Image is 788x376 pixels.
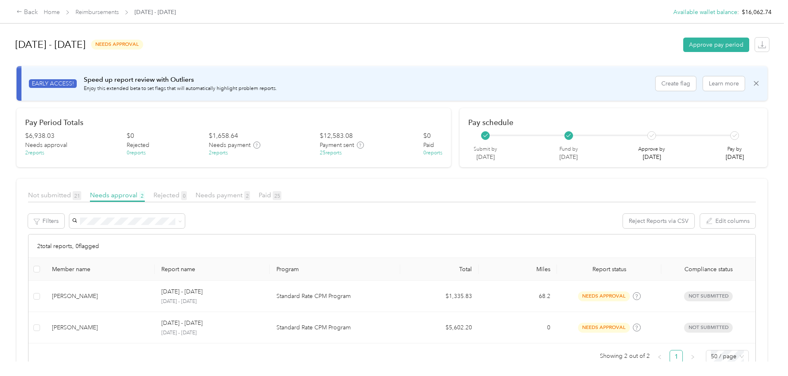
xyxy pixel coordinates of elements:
[474,153,497,161] p: [DATE]
[407,266,472,273] div: Total
[25,141,67,149] span: Needs approval
[737,8,739,17] span: :
[673,8,737,17] button: Available wallet balance
[578,323,630,332] span: needs approval
[28,214,64,228] button: Filters
[686,350,699,363] li: Next Page
[638,146,665,153] p: Approve by
[423,131,431,141] div: $ 0
[209,149,228,157] div: 2 reports
[161,287,203,296] p: [DATE] - [DATE]
[139,191,145,200] span: 2
[742,330,788,376] iframe: Everlance-gr Chat Button Frame
[75,9,119,16] a: Reimbursements
[276,323,394,332] p: Standard Rate CPM Program
[468,118,759,127] h2: Pay schedule
[559,146,578,153] p: Fund by
[653,350,666,363] button: left
[320,149,342,157] div: 25 reports
[134,8,176,17] span: [DATE] - [DATE]
[686,350,699,363] button: right
[273,191,281,200] span: 25
[84,85,277,92] p: Enjoy this extended beta to set flags that will automatically highlight problem reports.
[726,153,744,161] p: [DATE]
[668,266,749,273] span: Compliance status
[52,323,149,332] div: [PERSON_NAME]
[684,323,733,332] span: Not submitted
[17,7,38,17] div: Back
[320,131,353,141] div: $ 12,583.08
[690,355,695,359] span: right
[209,141,250,149] span: Needs payment
[638,153,665,161] p: [DATE]
[726,146,744,153] p: Pay by
[25,118,442,127] h2: Pay Period Totals
[700,214,755,228] button: Edit columns
[653,350,666,363] li: Previous Page
[52,292,149,301] div: [PERSON_NAME]
[706,350,749,363] div: Page Size
[259,191,281,199] span: Paid
[600,350,650,362] span: Showing 2 out of 2
[742,8,771,17] span: $16,062.74
[703,76,745,91] button: Learn more
[559,153,578,161] p: [DATE]
[45,258,155,281] th: Member name
[244,191,250,200] span: 2
[479,312,557,343] td: 0
[423,149,442,157] div: 0 reports
[28,191,81,199] span: Not submitted
[400,281,479,312] td: $1,335.83
[474,146,497,153] p: Submit by
[670,350,682,363] a: 1
[161,298,263,305] p: [DATE] - [DATE]
[29,79,77,88] span: EARLY ACCESS!
[423,141,434,149] span: Paid
[90,191,145,199] span: Needs approval
[711,350,744,363] span: 50 / page
[15,35,85,54] h1: [DATE] - [DATE]
[155,258,269,281] th: Report name
[161,319,203,328] p: [DATE] - [DATE]
[91,40,143,49] span: needs approval
[578,291,630,301] span: needs approval
[270,281,400,312] td: Standard Rate CPM Program
[44,9,60,16] a: Home
[127,141,149,149] span: Rejected
[127,131,134,141] div: $ 0
[73,191,81,200] span: 21
[84,75,277,85] p: Speed up report review with Outliers
[270,258,400,281] th: Program
[270,312,400,343] td: Standard Rate CPM Program
[25,149,44,157] div: 2 reports
[684,291,733,301] span: Not submitted
[485,266,550,273] div: Miles
[479,281,557,312] td: 68.2
[623,214,694,228] button: Reject Reports via CSV
[127,149,146,157] div: 0 reports
[153,191,187,199] span: Rejected
[28,234,755,258] div: 2 total reports, 0 flagged
[657,355,662,359] span: left
[196,191,250,199] span: Needs payment
[320,141,354,149] span: Payment sent
[683,38,749,52] button: Approve pay period
[276,292,394,301] p: Standard Rate CPM Program
[181,191,187,200] span: 0
[209,131,238,141] div: $ 1,658.64
[564,266,655,273] span: Report status
[400,312,479,343] td: $5,602.20
[656,76,696,91] button: Create flag
[52,266,149,273] div: Member name
[161,329,263,337] p: [DATE] - [DATE]
[25,131,54,141] div: $ 6,938.03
